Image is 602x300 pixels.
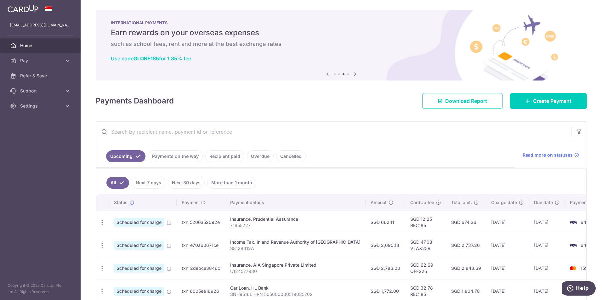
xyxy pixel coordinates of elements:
p: S8128412A [230,245,361,252]
span: Refer & Save [20,73,62,79]
span: Download Report [445,97,487,105]
a: Cancelled [276,150,306,162]
td: SGD 62.69 OFF225 [405,257,446,280]
div: Income Tax. Inland Revenue Authority of [GEOGRAPHIC_DATA] [230,239,361,245]
p: SNH9516L HPN 505600000519035702 [230,291,361,297]
p: 71655227 [230,222,361,229]
a: Overdue [247,150,274,162]
td: SGD 674.36 [446,211,486,234]
input: Search by recipient name, payment id or reference [96,122,571,142]
a: Read more on statuses [523,152,579,158]
td: [DATE] [529,234,565,257]
a: Recipient paid [205,150,244,162]
a: More than 1 month [207,177,256,189]
a: Use codeGLOBE185for 1.85% fee. [111,55,193,62]
a: Create Payment [510,93,587,109]
td: txn_e70a60671ce [177,234,225,257]
span: CardUp fee [410,199,434,206]
td: SGD 47.08 VTAX25R [405,234,446,257]
span: Status [114,199,128,206]
span: Due date [534,199,553,206]
div: Car Loan. HL Bank [230,285,361,291]
span: Create Payment [533,97,571,105]
a: Download Report [422,93,503,109]
a: Upcoming [106,150,145,162]
span: Support [20,88,62,94]
td: [DATE] [486,211,529,234]
span: Total amt. [451,199,472,206]
td: SGD 662.11 [366,211,405,234]
span: Scheduled for charge [114,287,164,296]
span: Amount [371,199,387,206]
img: International Payment Banner [96,10,587,81]
a: Payments on the way [148,150,203,162]
td: txn_2debce3846c [177,257,225,280]
iframe: Opens a widget where you can find more information [562,281,596,297]
img: Bank Card [567,264,579,272]
p: INTERNATIONAL PAYMENTS [111,20,572,25]
th: Payment ID [177,194,225,211]
td: [DATE] [529,211,565,234]
a: All [106,177,129,189]
span: Charge date [491,199,517,206]
span: Pay [20,58,62,64]
td: SGD 2,690.18 [366,234,405,257]
img: Bank Card [567,242,579,249]
span: Scheduled for charge [114,241,164,250]
td: [DATE] [529,257,565,280]
span: 6488 [581,219,592,225]
a: Next 30 days [168,177,205,189]
span: Read more on statuses [523,152,573,158]
div: Insurance. AIA Singapore Private Limited [230,262,361,268]
img: Bank Card [567,219,579,226]
td: txn_5206a52092e [177,211,225,234]
span: 6488 [581,242,592,248]
td: SGD 2,786.00 [366,257,405,280]
td: SGD 2,848.69 [446,257,486,280]
p: U124577930 [230,268,361,275]
h4: Payments Dashboard [96,95,174,107]
h5: Earn rewards on your overseas expenses [111,28,572,38]
span: Scheduled for charge [114,264,164,273]
h6: such as school fees, rent and more at the best exchange rates [111,40,572,48]
b: GLOBE185 [133,55,159,62]
img: CardUp [8,5,38,13]
td: [DATE] [486,257,529,280]
span: Scheduled for charge [114,218,164,227]
div: Insurance. Prudential Assurance [230,216,361,222]
th: Payment details [225,194,366,211]
a: Next 7 days [132,177,165,189]
td: SGD 12.25 REC185 [405,211,446,234]
span: Home [20,42,62,49]
span: 1593 [581,265,591,271]
p: [EMAIL_ADDRESS][DOMAIN_NAME] [10,22,71,28]
td: [DATE] [486,234,529,257]
td: SGD 2,737.26 [446,234,486,257]
span: Settings [20,103,62,109]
